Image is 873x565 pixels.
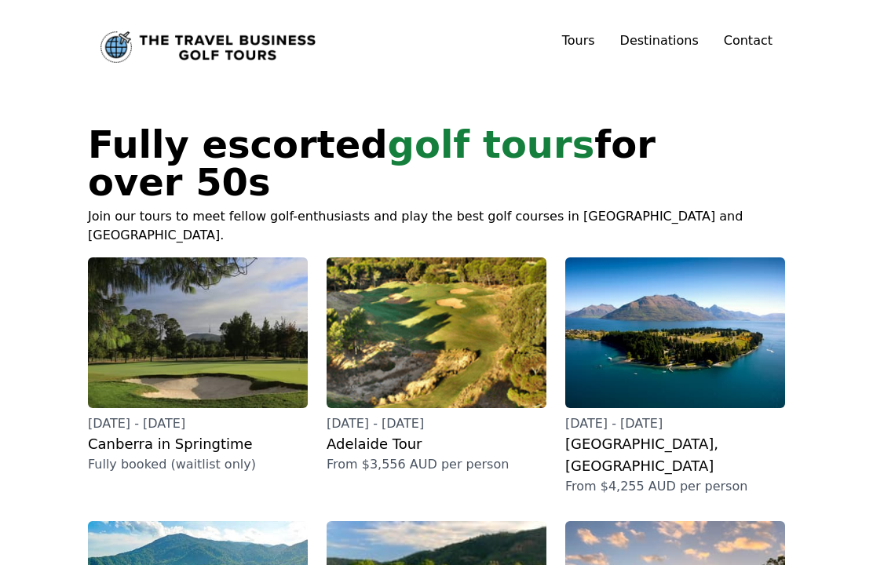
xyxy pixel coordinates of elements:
img: The Travel Business Golf Tours logo [100,31,316,63]
p: Join our tours to meet fellow golf-enthusiasts and play the best golf courses in [GEOGRAPHIC_DATA... [88,207,785,245]
h2: Canberra in Springtime [88,433,308,455]
h1: Fully escorted for over 50s [88,126,785,201]
a: Contact [724,31,773,50]
p: [DATE] - [DATE] [327,414,546,433]
a: [DATE] - [DATE][GEOGRAPHIC_DATA], [GEOGRAPHIC_DATA]From $4,255 AUD per person [565,257,785,496]
p: [DATE] - [DATE] [565,414,785,433]
a: [DATE] - [DATE]Canberra in SpringtimeFully booked (waitlist only) [88,257,308,474]
a: Destinations [620,33,699,48]
a: [DATE] - [DATE]Adelaide TourFrom $3,556 AUD per person [327,257,546,474]
p: From $3,556 AUD per person [327,455,546,474]
a: Link to home page [100,31,316,63]
a: Tours [562,33,595,48]
p: From $4,255 AUD per person [565,477,785,496]
p: [DATE] - [DATE] [88,414,308,433]
h2: [GEOGRAPHIC_DATA], [GEOGRAPHIC_DATA] [565,433,785,477]
h2: Adelaide Tour [327,433,546,455]
span: golf tours [388,122,595,166]
p: Fully booked (waitlist only) [88,455,308,474]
